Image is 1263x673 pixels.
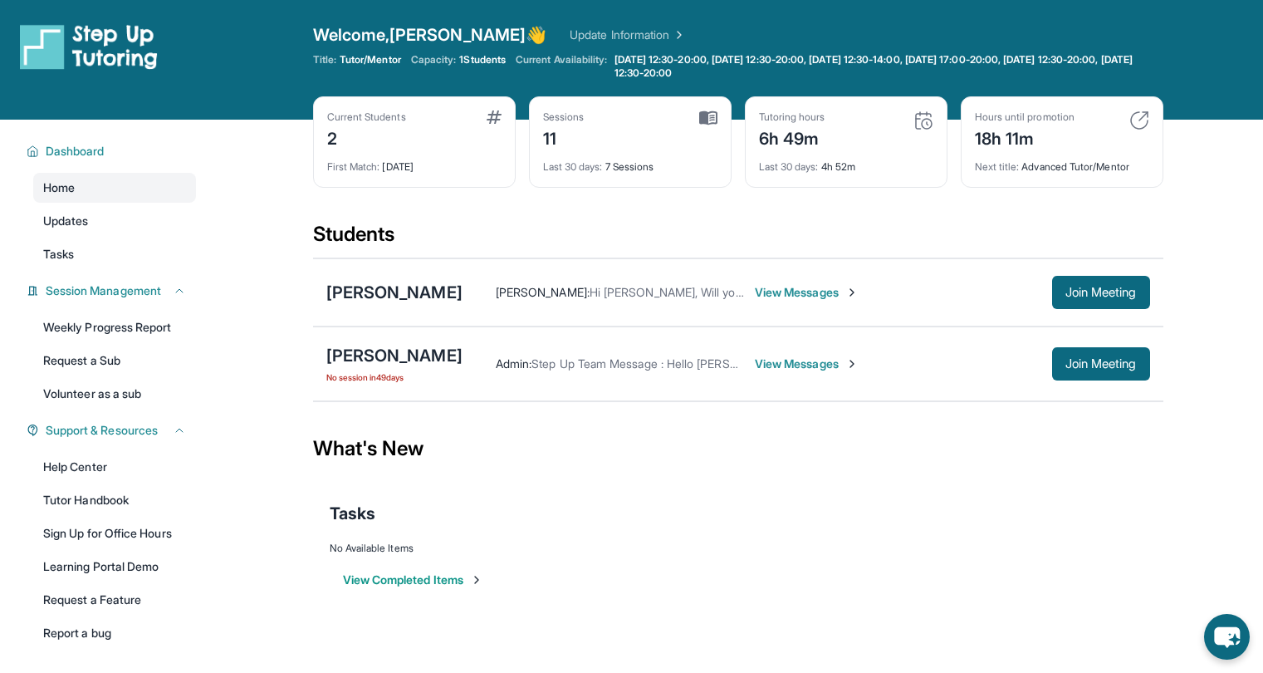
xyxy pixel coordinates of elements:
div: 6h 49m [759,124,825,150]
div: Tutoring hours [759,111,825,124]
button: Session Management [39,282,186,299]
div: 11 [543,124,585,150]
div: 2 [327,124,406,150]
div: 4h 52m [759,150,933,174]
span: Last 30 days : [759,160,819,173]
a: Learning Portal Demo [33,552,196,582]
span: Join Meeting [1065,287,1137,297]
span: Hi [PERSON_NAME], Will you hold a tutoring session with [PERSON_NAME] [DATE] at 6pm? [590,285,1070,299]
a: Request a Sub [33,346,196,376]
div: Advanced Tutor/Mentor [975,150,1149,174]
span: Capacity: [411,53,457,66]
div: What's New [313,412,1163,485]
img: Chevron Right [669,27,686,43]
div: Current Students [327,111,406,124]
span: Title: [313,53,336,66]
a: Home [33,173,196,203]
div: Students [313,221,1163,258]
a: Request a Feature [33,585,196,615]
div: 18h 11m [975,124,1075,150]
a: Update Information [570,27,686,43]
span: Tasks [43,246,74,263]
img: Chevron-Right [845,286,859,299]
span: Last 30 days : [543,160,603,173]
button: Dashboard [39,143,186,160]
button: chat-button [1204,614,1250,660]
span: Updates [43,213,89,229]
img: card [1129,111,1149,130]
div: Sessions [543,111,585,124]
span: Tutor/Mentor [340,53,401,66]
span: View Messages [755,356,859,372]
div: 7 Sessions [543,150,717,174]
a: Help Center [33,452,196,482]
button: Support & Resources [39,422,186,439]
a: Updates [33,206,196,236]
span: View Messages [755,284,859,301]
span: Tasks [330,502,375,525]
div: [DATE] [327,150,502,174]
span: Dashboard [46,143,105,160]
span: Next title : [975,160,1020,173]
span: [PERSON_NAME] : [496,285,590,299]
span: First Match : [327,160,380,173]
a: Sign Up for Office Hours [33,518,196,548]
a: Weekly Progress Report [33,312,196,342]
span: Home [43,179,75,196]
div: [PERSON_NAME] [326,281,463,304]
a: Report a bug [33,618,196,648]
a: [DATE] 12:30-20:00, [DATE] 12:30-20:00, [DATE] 12:30-14:00, [DATE] 17:00-20:00, [DATE] 12:30-20:0... [611,53,1163,80]
span: Support & Resources [46,422,158,439]
span: No session in 49 days [326,371,463,384]
div: [PERSON_NAME] [326,344,463,367]
a: Tasks [33,239,196,269]
button: Join Meeting [1052,276,1150,309]
img: logo [20,23,158,70]
span: Session Management [46,282,161,299]
span: 1 Students [459,53,506,66]
div: No Available Items [330,542,1147,555]
a: Volunteer as a sub [33,379,196,409]
span: Current Availability: [516,53,607,80]
span: [DATE] 12:30-20:00, [DATE] 12:30-20:00, [DATE] 12:30-14:00, [DATE] 17:00-20:00, [DATE] 12:30-20:0... [614,53,1160,80]
div: Hours until promotion [975,111,1075,124]
img: card [913,111,933,130]
button: Join Meeting [1052,347,1150,381]
img: Chevron-Right [845,357,859,371]
span: Admin : [496,356,531,371]
span: Welcome, [PERSON_NAME] 👋 [313,23,547,47]
span: Join Meeting [1065,359,1137,369]
button: View Completed Items [343,572,483,588]
img: card [699,111,717,125]
a: Tutor Handbook [33,485,196,515]
img: card [487,111,502,124]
